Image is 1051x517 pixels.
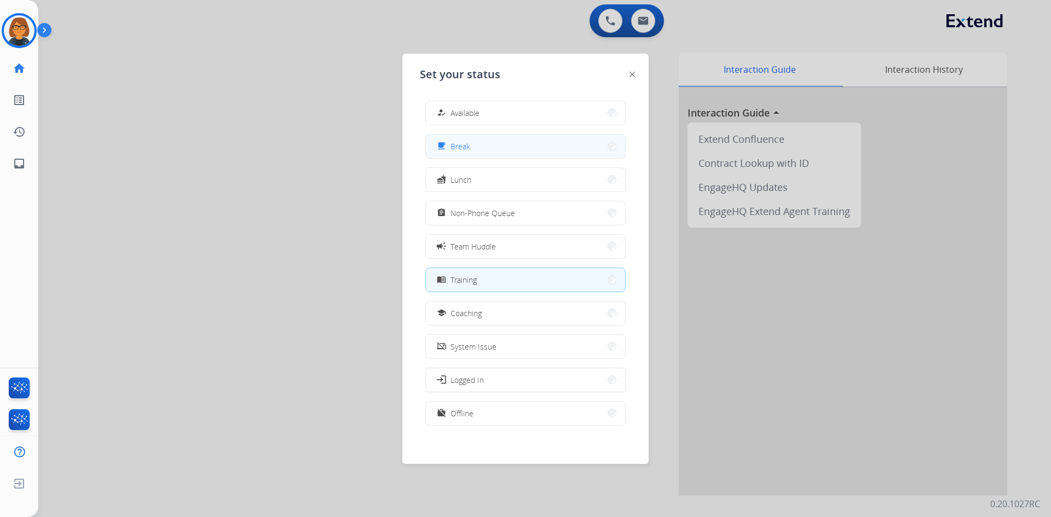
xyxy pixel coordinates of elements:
[451,408,473,419] span: Offline
[13,94,26,107] mat-icon: list_alt
[451,241,496,252] span: Team Huddle
[437,108,446,118] mat-icon: how_to_reg
[436,241,447,252] mat-icon: campaign
[437,309,446,318] mat-icon: school
[451,107,480,119] span: Available
[426,235,625,258] button: Team Huddle
[426,402,625,425] button: Offline
[426,335,625,358] button: System Issue
[13,62,26,75] mat-icon: home
[451,174,471,185] span: Lunch
[426,368,625,392] button: Logged In
[426,301,625,325] button: Coaching
[426,168,625,191] button: Lunch
[426,268,625,292] button: Training
[13,157,26,170] mat-icon: inbox
[451,207,515,219] span: Non-Phone Queue
[437,275,446,284] mat-icon: menu_book
[437,409,446,418] mat-icon: work_off
[451,374,484,386] span: Logged In
[420,67,500,82] span: Set your status
[990,497,1040,510] p: 0.20.1027RC
[630,72,635,77] img: close-button
[437,142,446,151] mat-icon: free_breakfast
[13,125,26,138] mat-icon: history
[451,141,470,152] span: Break
[437,342,446,351] mat-icon: phonelink_off
[426,201,625,225] button: Non-Phone Queue
[451,274,477,286] span: Training
[437,175,446,184] mat-icon: fastfood
[451,307,482,319] span: Coaching
[426,135,625,158] button: Break
[451,341,496,352] span: System Issue
[4,15,34,46] img: avatar
[437,208,446,218] mat-icon: assignment
[436,374,447,385] mat-icon: login
[426,101,625,125] button: Available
